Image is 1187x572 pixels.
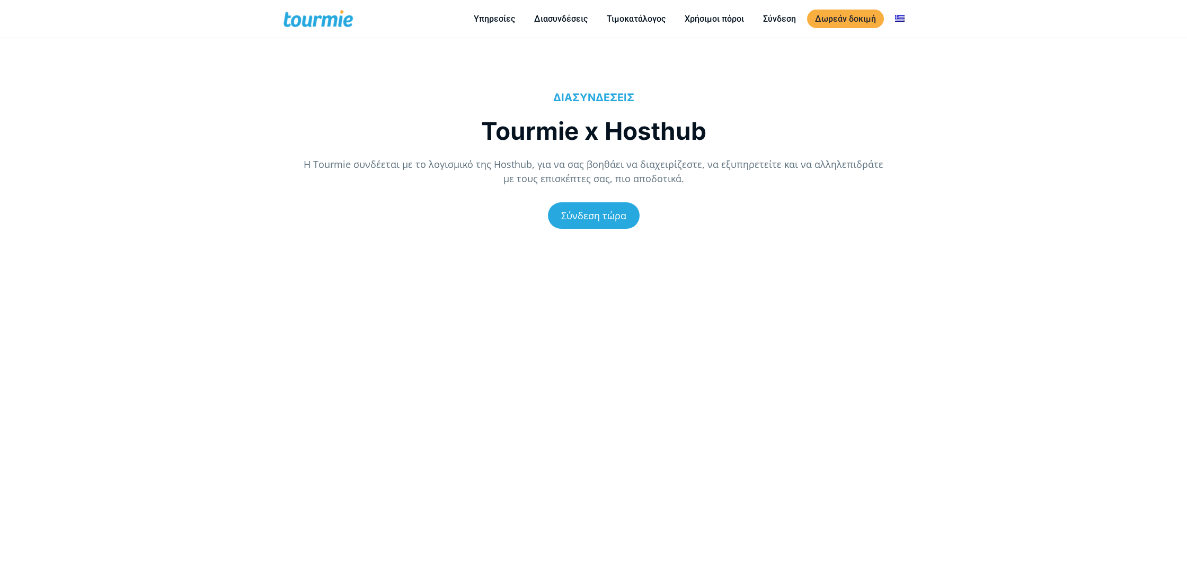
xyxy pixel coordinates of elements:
a: Δωρεάν δοκιμή [807,10,884,28]
a: Τιμοκατάλογος [599,12,674,25]
a: Διασυνδέσεις [526,12,596,25]
a: ΔΙΑΣΥΝΔΕΣΕΙΣ [553,91,634,104]
a: Χρήσιμοι πόροι [677,12,752,25]
a: Σύνδεση τώρα [548,202,640,229]
h1: Tourmie x Hosthub [300,115,887,147]
a: Υπηρεσίες [466,12,523,25]
p: H Tourmie συνδέεται με το λογισμικό της Hosthub, για να σας βοηθάει να διαχειρίζεστε, να εξυπηρετ... [300,157,887,186]
a: Σύνδεση [755,12,804,25]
